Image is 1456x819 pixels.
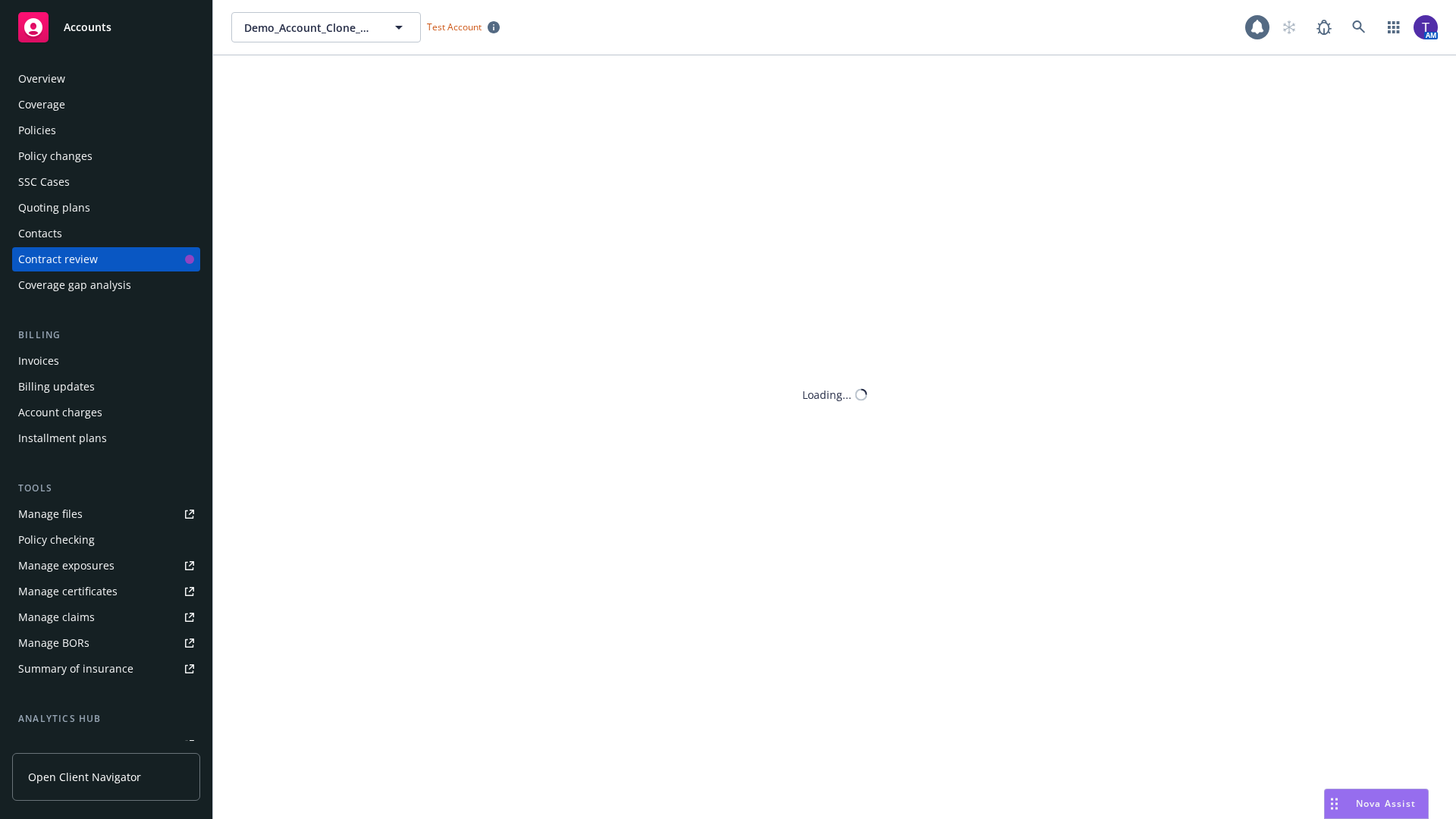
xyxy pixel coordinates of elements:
a: Accounts [12,6,200,49]
a: Billing updates [12,375,200,399]
a: Installment plans [12,426,200,450]
div: Loss summary generator [18,733,144,757]
div: Drag to move [1325,789,1344,818]
div: Overview [18,67,65,91]
a: Manage certificates [12,579,200,604]
div: Manage exposures [18,554,115,578]
a: Start snowing [1274,12,1304,42]
a: Summary of insurance [12,657,200,681]
span: Accounts [64,21,111,33]
div: Summary of insurance [18,657,133,681]
div: Contract review [18,247,98,271]
div: Billing updates [18,375,95,399]
a: Manage exposures [12,554,200,578]
a: Policies [12,118,200,143]
div: Manage files [18,502,83,526]
a: SSC Cases [12,170,200,194]
a: Manage claims [12,605,200,629]
button: Demo_Account_Clone_QA_CR_Tests_Demo [231,12,421,42]
div: Account charges [18,400,102,425]
a: Search [1344,12,1374,42]
a: Coverage [12,93,200,117]
div: Coverage gap analysis [18,273,131,297]
div: Loading... [802,387,852,403]
span: Demo_Account_Clone_QA_CR_Tests_Demo [244,20,375,36]
div: Coverage [18,93,65,117]
div: Policy changes [18,144,93,168]
div: Billing [12,328,200,343]
div: Analytics hub [12,711,200,726]
span: Test Account [421,19,506,35]
a: Invoices [12,349,200,373]
div: SSC Cases [18,170,70,194]
button: Nova Assist [1324,789,1429,819]
a: Account charges [12,400,200,425]
span: Open Client Navigator [28,769,141,785]
span: Test Account [427,20,482,33]
a: Policy changes [12,144,200,168]
div: Quoting plans [18,196,90,220]
a: Report a Bug [1309,12,1339,42]
a: Contract review [12,247,200,271]
div: Policies [18,118,56,143]
a: Overview [12,67,200,91]
a: Policy checking [12,528,200,552]
div: Tools [12,481,200,496]
a: Contacts [12,221,200,246]
div: Policy checking [18,528,95,552]
div: Manage certificates [18,579,118,604]
a: Switch app [1379,12,1409,42]
div: Installment plans [18,426,107,450]
img: photo [1414,15,1438,39]
div: Contacts [18,221,62,246]
a: Manage BORs [12,631,200,655]
div: Invoices [18,349,59,373]
span: Nova Assist [1356,797,1416,810]
div: Manage claims [18,605,95,629]
a: Quoting plans [12,196,200,220]
div: Manage BORs [18,631,89,655]
a: Manage files [12,502,200,526]
a: Coverage gap analysis [12,273,200,297]
a: Loss summary generator [12,733,200,757]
